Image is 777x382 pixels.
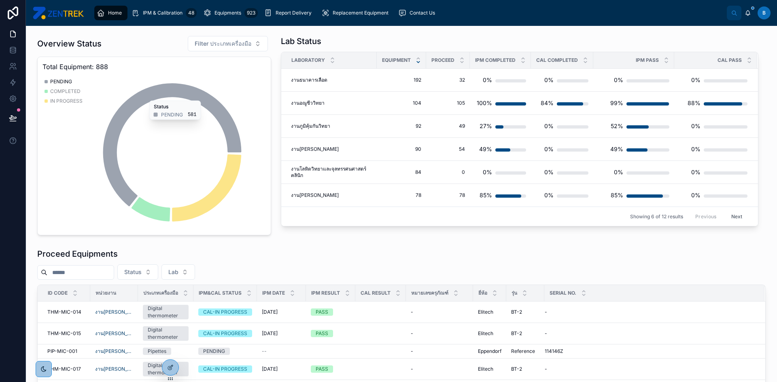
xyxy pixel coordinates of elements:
a: 0% [475,164,526,180]
button: Select Button [117,264,158,280]
div: CAL-IN PROGRESS [203,365,247,373]
a: งาน[PERSON_NAME] [95,348,133,355]
span: B [762,10,766,16]
a: PIP-MIC-001 [47,348,85,355]
span: Equipment [382,57,411,63]
div: 52% [611,118,623,134]
span: [DATE] [262,309,278,315]
span: 32 [431,77,465,83]
span: IPM & Calibration [143,10,183,16]
span: ID Code [48,290,68,296]
a: [DATE] [262,366,301,372]
span: Home [108,10,122,16]
a: 0% [675,118,747,134]
span: งาน[PERSON_NAME] [291,146,339,152]
span: IPM COMPLETED [475,57,516,63]
a: Reference [511,348,539,355]
span: Lab [168,268,178,276]
a: - [411,348,468,355]
div: 0% [544,72,554,88]
a: 100% [475,95,526,111]
span: - [411,330,413,337]
div: 0% [614,72,623,88]
span: COMPLETED [50,88,81,95]
a: 78 [431,192,465,198]
a: 0% [675,141,747,157]
a: 104 [382,100,421,106]
a: 85% [475,187,526,203]
span: IPM PASS [636,57,659,63]
span: 90 [382,146,421,152]
a: งาน[PERSON_NAME] [95,309,133,315]
div: 100% [477,95,492,111]
span: งานอณูชีววิทยา [291,100,325,106]
div: 0% [483,72,492,88]
a: งานอณูชีววิทยา [291,100,372,106]
a: [DATE] [262,309,301,315]
div: 88% [688,95,701,111]
a: BT-2 [511,309,539,315]
button: Next [726,210,748,223]
span: [DATE] [262,330,278,337]
div: chart [42,75,266,230]
a: CAL-IN PROGRESS [198,330,252,337]
a: งานโลหิตวิทยาและจุลทรรศนศาสตร์คลินิก [291,166,372,179]
div: Digital thermometer [148,326,184,341]
div: PASS [316,308,328,316]
div: 0% [691,164,701,180]
div: 49% [479,141,492,157]
a: 49% [598,141,669,157]
span: Serial No. [550,290,576,296]
a: 0% [536,164,588,180]
span: THM-MIC-014 [47,309,81,315]
a: งานธนาคารเลือด [291,77,372,83]
a: 0% [675,164,747,180]
span: IPM Result [311,290,340,296]
a: งาน[PERSON_NAME] [95,366,133,372]
a: 0% [536,141,588,157]
span: PENDING [50,78,72,85]
span: PROCEED [431,57,454,63]
div: scrollable content [90,4,727,22]
a: 52% [598,118,669,134]
a: 0% [536,187,588,203]
a: CAL-IN PROGRESS [198,308,252,316]
a: Eppendorf [478,348,501,355]
a: - [545,330,755,337]
a: 49% [475,141,526,157]
a: - [545,366,755,372]
div: PASS [316,330,328,337]
span: Elitech [478,330,493,337]
div: 85% [480,187,492,203]
a: งาน[PERSON_NAME] [95,330,133,337]
span: PIP-MIC-001 [47,348,77,355]
span: Report Delivery [276,10,312,16]
span: - [545,309,547,315]
div: PASS [316,365,328,373]
span: หน่วยงาน [96,290,116,296]
a: 88% [675,95,747,111]
div: Pipettes [148,348,166,355]
a: - [411,330,468,337]
span: ประเภทเครื่องมือ [143,290,178,296]
a: PASS [311,330,350,337]
div: 0% [544,164,554,180]
a: Digital thermometer [143,362,189,376]
a: - [411,366,468,372]
span: BT-2 [511,366,522,372]
a: 85% [598,187,669,203]
div: 0% [544,187,554,203]
span: Laboratory [291,57,325,63]
a: งาน[PERSON_NAME] [291,192,372,198]
span: Replacement Equipment [333,10,388,16]
a: 54 [431,146,465,152]
a: 114146Z [545,348,755,355]
div: 0% [483,164,492,180]
a: Contact Us [396,6,441,20]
